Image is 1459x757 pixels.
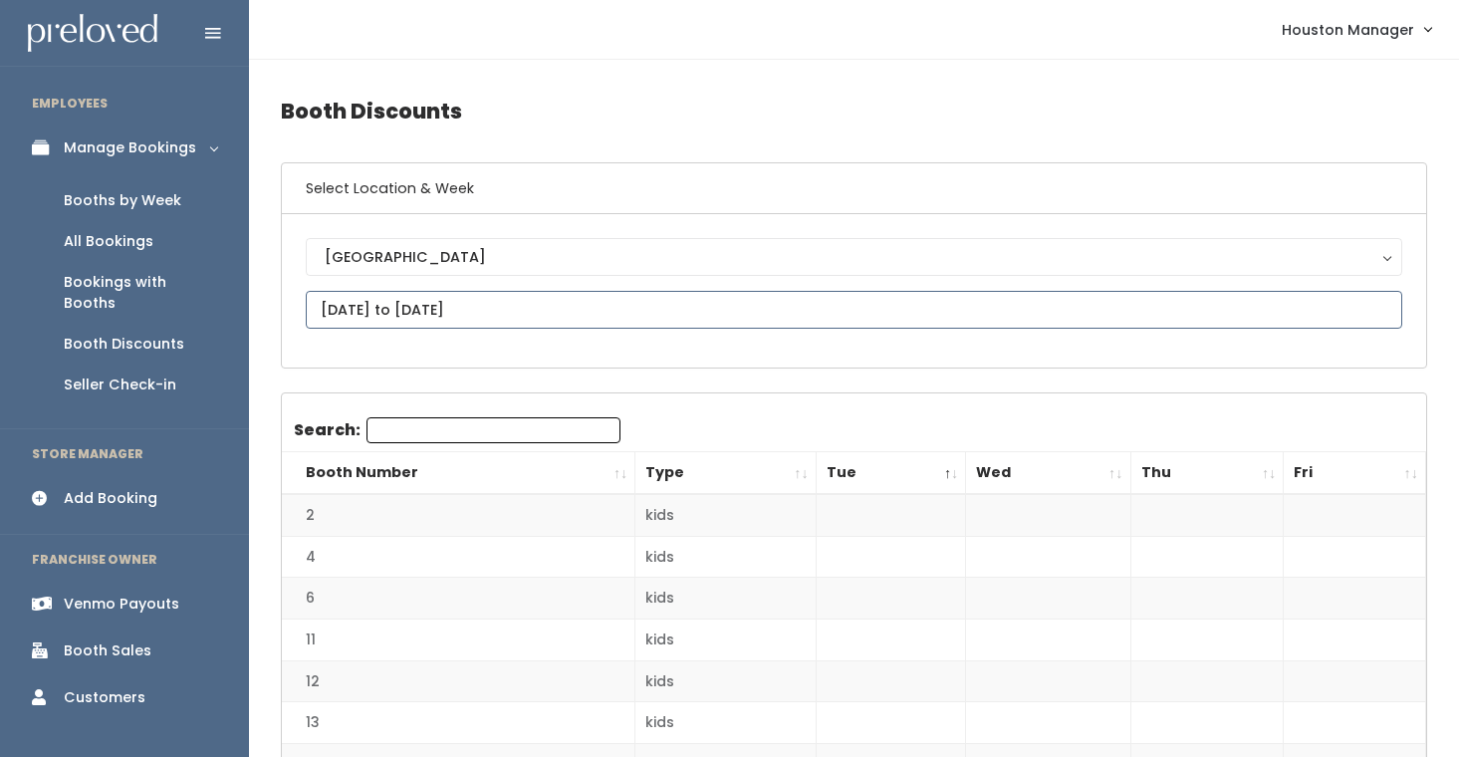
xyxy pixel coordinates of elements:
div: Seller Check-in [64,375,176,395]
td: 4 [282,536,635,578]
td: 12 [282,660,635,702]
td: kids [635,660,816,702]
span: Houston Manager [1282,19,1414,41]
div: Booths by Week [64,190,181,211]
label: Search: [294,417,620,443]
div: Venmo Payouts [64,594,179,615]
h4: Booth Discounts [281,84,1427,138]
input: Search: [366,417,620,443]
div: Booth Sales [64,640,151,661]
td: kids [635,578,816,620]
div: Bookings with Booths [64,272,217,314]
th: Thu: activate to sort column ascending [1130,452,1284,495]
td: 13 [282,702,635,744]
div: [GEOGRAPHIC_DATA] [325,246,1383,268]
div: Add Booking [64,488,157,509]
th: Tue: activate to sort column descending [816,452,966,495]
button: [GEOGRAPHIC_DATA] [306,238,1402,276]
th: Wed: activate to sort column ascending [966,452,1130,495]
div: All Bookings [64,231,153,252]
td: kids [635,536,816,578]
th: Type: activate to sort column ascending [635,452,816,495]
td: 2 [282,494,635,536]
div: Booth Discounts [64,334,184,355]
td: 6 [282,578,635,620]
th: Booth Number: activate to sort column ascending [282,452,635,495]
td: 11 [282,620,635,661]
div: Manage Bookings [64,137,196,158]
td: kids [635,494,816,536]
div: Customers [64,687,145,708]
h6: Select Location & Week [282,163,1426,214]
td: kids [635,620,816,661]
input: August 30 - September 5, 2025 [306,291,1402,329]
img: preloved logo [28,14,157,53]
a: Houston Manager [1262,8,1451,51]
td: kids [635,702,816,744]
th: Fri: activate to sort column ascending [1284,452,1426,495]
